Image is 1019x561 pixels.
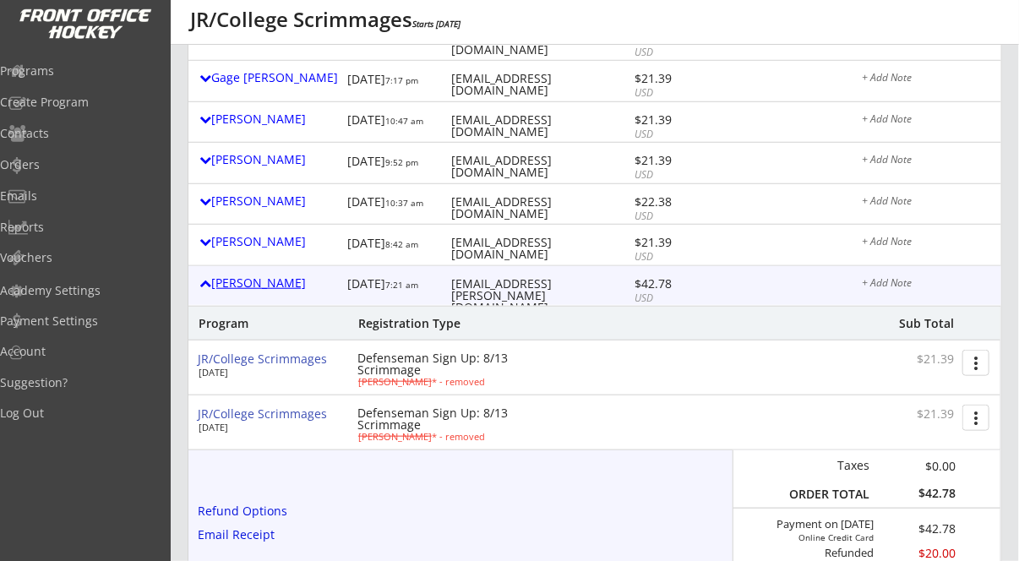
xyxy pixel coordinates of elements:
[635,114,726,126] div: $21.39
[962,405,989,431] button: more_vert
[635,86,726,101] div: USD
[198,529,284,541] div: Email Receipt
[635,237,726,248] div: $21.39
[739,518,874,531] div: Payment on [DATE]
[635,128,726,142] div: USD
[199,277,339,289] div: [PERSON_NAME]
[451,114,630,138] div: [EMAIL_ADDRESS][DOMAIN_NAME]
[199,195,339,207] div: [PERSON_NAME]
[451,278,630,313] div: [EMAIL_ADDRESS][PERSON_NAME][DOMAIN_NAME]
[358,432,547,441] div: * - removed
[347,231,439,260] div: [DATE]
[862,196,990,210] div: + Add Note
[199,316,290,331] div: Program
[635,250,726,264] div: USD
[347,149,439,178] div: [DATE]
[880,316,954,331] div: Sub Total
[862,73,990,86] div: + Add Note
[962,350,989,376] button: more_vert
[385,74,418,86] font: 7:17 pm
[782,487,869,502] div: ORDER TOTAL
[896,523,956,535] div: $42.78
[862,237,990,250] div: + Add Note
[347,272,439,302] div: [DATE]
[778,532,874,542] div: Online Credit Card
[635,73,726,84] div: $21.39
[635,46,726,60] div: USD
[199,368,334,377] div: [DATE]
[347,67,439,96] div: [DATE]
[635,196,726,208] div: $22.38
[451,155,630,178] div: [EMAIL_ADDRESS][DOMAIN_NAME]
[358,430,432,443] s: [PERSON_NAME]
[199,113,339,125] div: [PERSON_NAME]
[198,407,344,422] div: JR/College Scrimmages
[199,236,339,248] div: [PERSON_NAME]
[782,458,869,473] div: Taxes
[199,422,334,432] div: [DATE]
[635,168,726,182] div: USD
[358,375,432,388] s: [PERSON_NAME]
[347,108,439,138] div: [DATE]
[896,547,956,559] div: $20.00
[357,407,552,431] div: Defenseman Sign Up: 8/13 Scrimmage
[849,352,954,367] div: $21.39
[451,196,630,220] div: [EMAIL_ADDRESS][DOMAIN_NAME]
[881,457,956,475] div: $0.00
[862,155,990,168] div: + Add Note
[199,154,339,166] div: [PERSON_NAME]
[198,352,344,367] div: JR/College Scrimmages
[347,190,439,220] div: [DATE]
[862,114,990,128] div: + Add Note
[881,486,956,501] div: $42.78
[358,316,552,331] div: Registration Type
[635,210,726,224] div: USD
[451,237,630,260] div: [EMAIL_ADDRESS][DOMAIN_NAME]
[635,155,726,166] div: $21.39
[862,278,990,291] div: + Add Note
[385,156,418,168] font: 9:52 pm
[198,505,293,517] div: Refund Options
[451,73,630,96] div: [EMAIL_ADDRESS][DOMAIN_NAME]
[635,291,726,306] div: USD
[385,279,418,291] font: 7:21 am
[358,432,547,443] div: Refunded
[358,377,547,386] div: * - removed
[385,197,423,209] font: 10:37 am
[451,32,630,56] div: [EMAIL_ADDRESS][DOMAIN_NAME]
[778,547,874,560] div: Refunded
[358,377,547,388] div: Refunded
[357,352,552,376] div: Defenseman Sign Up: 8/13 Scrimmage
[412,18,460,30] em: Starts [DATE]
[385,115,423,127] font: 10:47 am
[849,407,954,422] div: $21.39
[635,278,726,290] div: $42.78
[385,238,418,250] font: 8:42 am
[199,72,339,84] div: Gage [PERSON_NAME]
